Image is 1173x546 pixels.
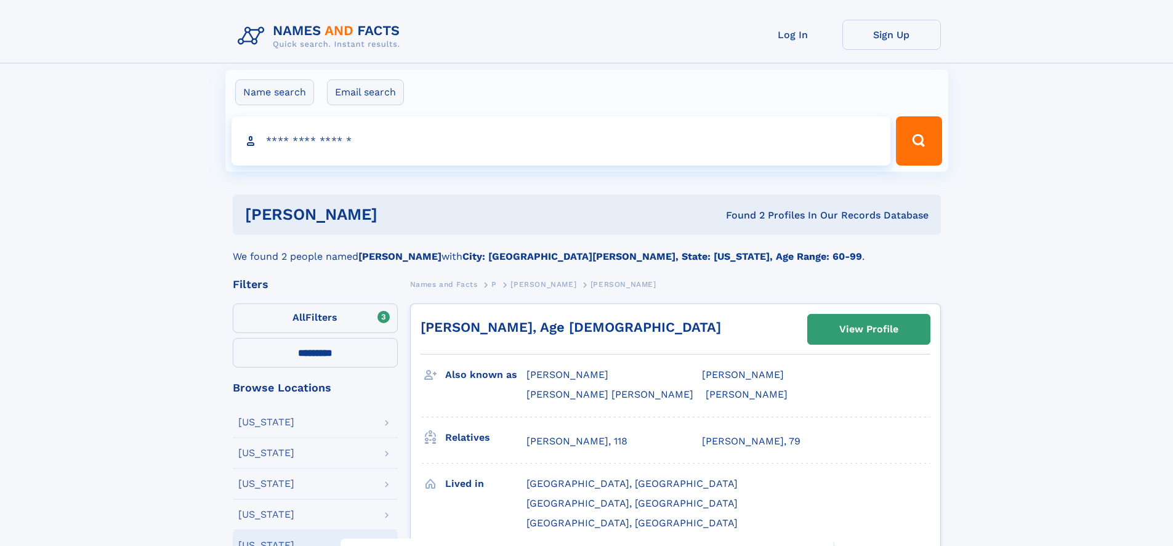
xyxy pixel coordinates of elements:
a: Sign Up [842,20,941,50]
h3: Lived in [445,473,526,494]
span: [PERSON_NAME] [591,280,656,289]
a: P [491,276,497,292]
input: search input [232,116,891,166]
h3: Relatives [445,427,526,448]
b: [PERSON_NAME] [358,251,441,262]
span: P [491,280,497,289]
div: [US_STATE] [238,510,294,520]
span: [PERSON_NAME] [510,280,576,289]
span: All [292,311,305,323]
span: [GEOGRAPHIC_DATA], [GEOGRAPHIC_DATA] [526,478,738,489]
div: View Profile [839,315,898,343]
button: Search Button [896,116,941,166]
span: [PERSON_NAME] [PERSON_NAME] [526,388,693,400]
a: Log In [744,20,842,50]
span: [GEOGRAPHIC_DATA], [GEOGRAPHIC_DATA] [526,517,738,529]
a: [PERSON_NAME], 118 [526,435,627,448]
a: View Profile [808,315,930,344]
span: [GEOGRAPHIC_DATA], [GEOGRAPHIC_DATA] [526,497,738,509]
img: Logo Names and Facts [233,20,410,53]
h1: [PERSON_NAME] [245,207,552,222]
span: [PERSON_NAME] [702,369,784,380]
div: Filters [233,279,398,290]
b: City: [GEOGRAPHIC_DATA][PERSON_NAME], State: [US_STATE], Age Range: 60-99 [462,251,862,262]
span: [PERSON_NAME] [526,369,608,380]
a: [PERSON_NAME], Age [DEMOGRAPHIC_DATA] [421,319,721,335]
label: Name search [235,79,314,105]
label: Email search [327,79,404,105]
a: [PERSON_NAME], 79 [702,435,800,448]
label: Filters [233,303,398,333]
div: We found 2 people named with . [233,235,941,264]
div: Browse Locations [233,382,398,393]
a: [PERSON_NAME] [510,276,576,292]
div: [US_STATE] [238,417,294,427]
h3: Also known as [445,364,526,385]
div: [US_STATE] [238,479,294,489]
a: Names and Facts [410,276,478,292]
div: Found 2 Profiles In Our Records Database [552,209,929,222]
span: [PERSON_NAME] [706,388,788,400]
div: [US_STATE] [238,448,294,458]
